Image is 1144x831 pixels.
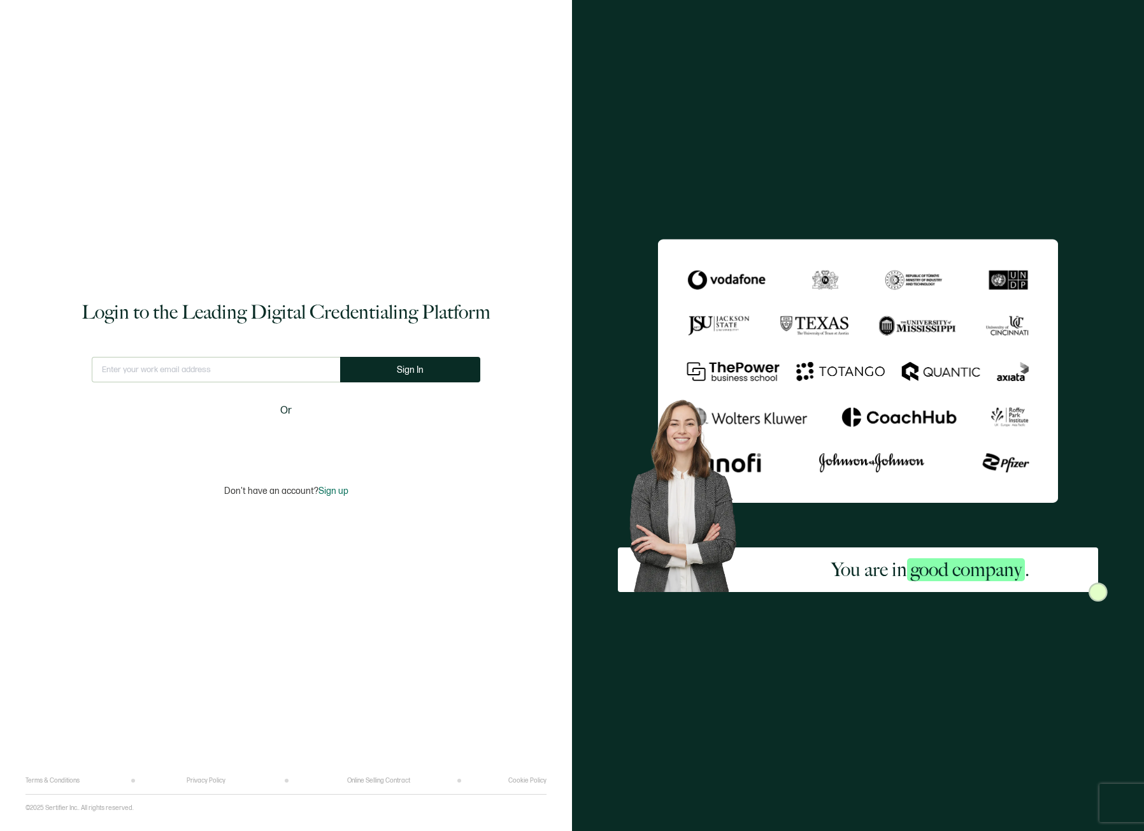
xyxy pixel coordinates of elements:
[340,357,480,382] button: Sign In
[508,777,547,784] a: Cookie Policy
[1089,582,1108,602] img: Sertifier Login
[318,486,348,496] span: Sign up
[25,804,134,812] p: ©2025 Sertifier Inc.. All rights reserved.
[206,427,366,455] iframe: Sign in with Google Button
[347,777,410,784] a: Online Selling Contract
[618,390,762,593] img: Sertifier Login - You are in <span class="strong-h">good company</span>. Hero
[907,558,1025,581] span: good company
[280,403,292,419] span: Or
[224,486,348,496] p: Don't have an account?
[658,239,1059,503] img: Sertifier Login - You are in <span class="strong-h">good company</span>.
[187,777,225,784] a: Privacy Policy
[397,365,424,375] span: Sign In
[82,300,490,325] h1: Login to the Leading Digital Credentialing Platform
[25,777,80,784] a: Terms & Conditions
[92,357,340,382] input: Enter your work email address
[831,557,1029,582] h2: You are in .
